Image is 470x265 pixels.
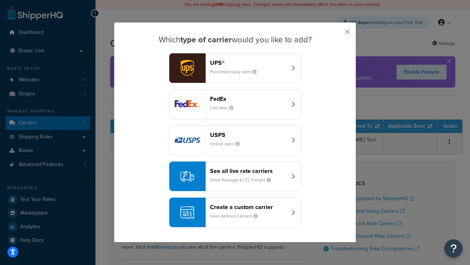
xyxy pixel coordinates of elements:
small: User-defined Carriers [210,213,264,219]
button: Open Resource Center [444,239,463,258]
strong: type of carrier [180,33,232,46]
button: See all live rate carriersSmall Package & LTL Freight [169,161,301,191]
img: fedEx logo [169,89,205,119]
img: usps logo [169,126,205,155]
header: Create a custom carrier [210,204,287,211]
button: usps logoUSPSOnline rates [169,125,301,155]
button: Create a custom carrierUser-defined Carriers [169,197,301,227]
img: icon-carrier-liverate-becf4550.svg [180,169,194,183]
header: See all live rate carriers [210,167,287,174]
img: icon-carrier-custom-c93b8a24.svg [180,205,194,219]
button: fedEx logoFedExList rates [169,89,301,119]
img: ups logo [169,53,205,83]
header: FedEx [210,95,287,102]
header: USPS [210,131,287,138]
small: Published daily rates [210,68,263,75]
small: Small Package & LTL Freight [210,177,277,183]
button: ups logoUPS®Published daily rates [169,53,301,83]
header: UPS® [210,59,287,66]
small: List rates [210,105,239,111]
small: Online rates [210,141,246,147]
h3: Which would you like to add? [133,35,337,44]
